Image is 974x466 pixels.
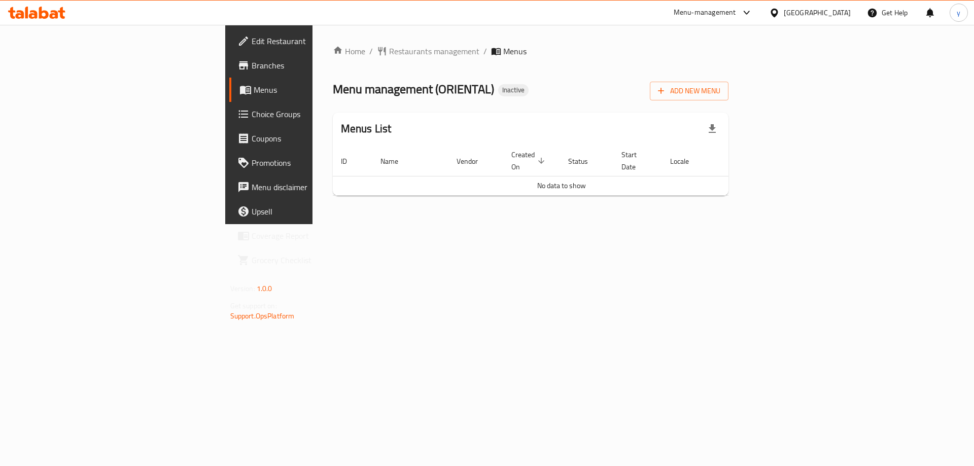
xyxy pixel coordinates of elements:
[252,59,380,71] span: Branches
[252,108,380,120] span: Choice Groups
[229,224,388,248] a: Coverage Report
[674,7,736,19] div: Menu-management
[229,175,388,199] a: Menu disclaimer
[252,132,380,145] span: Coupons
[333,78,494,100] span: Menu management ( ORIENTAL )
[957,7,960,18] span: y
[511,149,548,173] span: Created On
[333,146,790,196] table: enhanced table
[650,82,728,100] button: Add New Menu
[252,35,380,47] span: Edit Restaurant
[229,199,388,224] a: Upsell
[498,86,529,94] span: Inactive
[498,84,529,96] div: Inactive
[230,282,255,295] span: Version:
[230,299,277,312] span: Get support on:
[670,155,702,167] span: Locale
[389,45,479,57] span: Restaurants management
[341,121,392,136] h2: Menus List
[714,146,790,176] th: Actions
[341,155,360,167] span: ID
[503,45,527,57] span: Menus
[784,7,851,18] div: [GEOGRAPHIC_DATA]
[483,45,487,57] li: /
[254,84,380,96] span: Menus
[229,126,388,151] a: Coupons
[229,102,388,126] a: Choice Groups
[252,254,380,266] span: Grocery Checklist
[230,309,295,322] a: Support.OpsPlatform
[252,230,380,242] span: Coverage Report
[252,157,380,169] span: Promotions
[229,29,388,53] a: Edit Restaurant
[377,45,479,57] a: Restaurants management
[257,282,272,295] span: 1.0.0
[457,155,491,167] span: Vendor
[229,53,388,78] a: Branches
[621,149,650,173] span: Start Date
[333,45,729,57] nav: breadcrumb
[658,85,720,97] span: Add New Menu
[568,155,601,167] span: Status
[252,205,380,218] span: Upsell
[380,155,411,167] span: Name
[229,151,388,175] a: Promotions
[229,78,388,102] a: Menus
[252,181,380,193] span: Menu disclaimer
[537,179,586,192] span: No data to show
[229,248,388,272] a: Grocery Checklist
